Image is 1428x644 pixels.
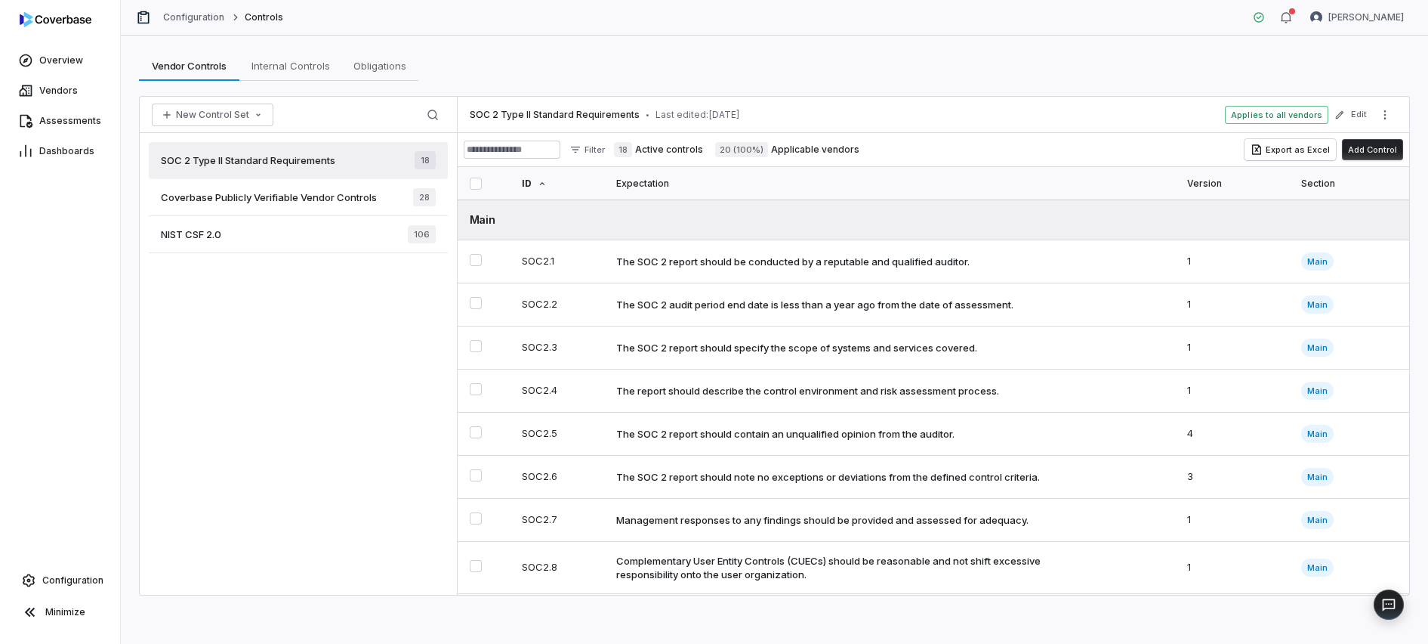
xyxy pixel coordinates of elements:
div: Expectation [616,167,1169,200]
div: The SOC 2 audit period end date is less than a year ago from the date of assessment. [616,298,1013,311]
span: Main [1301,559,1334,577]
td: 1 [1178,499,1291,542]
td: SOC2.3 [513,327,607,370]
td: 3 [1178,456,1291,499]
button: New Control Set [152,104,273,126]
span: 18 [415,151,436,169]
a: Configuration [6,567,114,594]
a: Dashboards [3,138,117,165]
div: The SOC 2 report should note no exceptions or deviations from the defined control criteria. [616,470,1040,484]
span: Main [1301,296,1334,314]
td: 1 [1178,327,1291,370]
div: Version [1187,167,1282,200]
a: Vendors [3,77,117,104]
td: SOC2.6 [513,456,607,499]
span: Coverbase Publicly Verifiable Vendor Controls [161,190,377,204]
button: Select SOC2.2 control [470,297,482,309]
label: Active controls [614,142,703,157]
td: 1 [1178,594,1291,637]
td: SOC2.2 [513,283,607,327]
span: • [646,110,649,120]
span: 20 (100%) [715,142,768,157]
div: Section [1301,167,1397,200]
span: Last edited: [DATE] [655,109,740,121]
a: Assessments [3,107,117,135]
div: The SOC 2 report should contain an unqualified opinion from the auditor. [616,427,955,441]
td: 4 [1178,413,1291,456]
button: Select SOC2.4 control [470,383,482,395]
span: Dashboards [39,145,94,157]
td: SOC2.5 [513,413,607,456]
button: Select SOC2.1 control [470,254,482,266]
span: SOC 2 Type II Standard Requirements [161,153,335,167]
span: Main [1301,425,1334,443]
button: Export as Excel [1244,139,1336,160]
td: SOC2.7 [513,499,607,542]
button: Select SOC2.8 control [470,560,482,572]
span: NIST CSF 2.0 [161,228,221,241]
span: Obligations [347,56,412,76]
span: Applies to all vendors [1225,106,1328,124]
span: Vendors [39,85,78,97]
td: SOC2.8 [513,542,607,594]
button: More actions [1373,104,1397,126]
img: logo-D7KZi-bG.svg [20,12,91,27]
div: Main [470,212,1397,228]
button: Add Control [1342,139,1403,160]
td: SOC2.1 [513,240,607,283]
span: SOC 2 Type II Standard Requirements [470,109,640,121]
div: The SOC 2 report should specify the scope of systems and services covered. [616,341,977,355]
span: Configuration [42,574,103,587]
a: Overview [3,47,117,74]
span: Internal Controls [245,56,336,76]
a: Coverbase Publicly Verifiable Vendor Controls28 [149,179,448,216]
span: Overview [39,54,83,67]
span: Main [1301,252,1334,271]
span: Vendor Controls [146,56,233,76]
td: 1 [1178,542,1291,594]
label: Applicable vendors [715,142,859,157]
span: Controls [245,11,283,23]
span: Main [1301,382,1334,400]
a: Configuration [163,11,225,23]
a: NIST CSF 2.0106 [149,216,448,253]
span: 28 [413,188,436,206]
span: Minimize [45,606,85,618]
a: SOC 2 Type II Standard Requirements18 [149,142,448,179]
div: The SOC 2 report should be conducted by a reputable and qualified auditor. [616,255,970,268]
span: 18 [614,142,632,157]
button: Minimize [6,597,114,627]
span: Main [1301,511,1334,529]
div: The report should describe the control environment and risk assessment process. [616,384,999,398]
button: Edit [1330,101,1371,128]
span: Main [1301,339,1334,357]
div: ID [522,167,598,200]
td: SOC2.9 [513,594,607,637]
div: Complementary User Entity Controls (CUECs) should be reasonable and not shift excessive responsib... [616,554,1058,581]
span: Assessments [39,115,101,127]
button: Select SOC2.6 control [470,469,482,481]
div: Management responses to any findings should be provided and assessed for adequacy. [616,513,1029,527]
button: Select SOC2.3 control [470,340,482,352]
button: Select SOC2.7 control [470,512,482,525]
td: 1 [1178,370,1291,413]
td: 1 [1178,283,1291,327]
button: Filter [563,141,611,159]
td: SOC2.4 [513,370,607,413]
button: Select SOC2.5 control [470,426,482,438]
button: Kim Kambarami avatar[PERSON_NAME] [1301,6,1413,29]
span: [PERSON_NAME] [1328,11,1404,23]
span: Main [1301,468,1334,486]
td: 1 [1178,240,1291,283]
img: Kim Kambarami avatar [1310,11,1322,23]
span: Filter [584,144,605,156]
span: 106 [408,225,436,243]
